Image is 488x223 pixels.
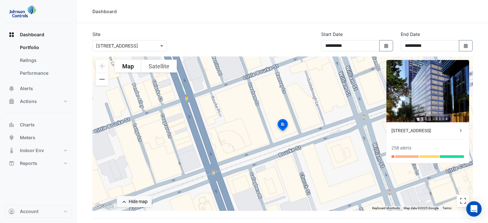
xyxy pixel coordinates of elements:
app-icon: Reports [8,160,15,167]
a: Click to see this area on Google Maps [94,202,115,210]
a: Portfolio [15,41,72,54]
a: Performance [15,67,72,80]
button: Account [5,205,72,218]
fa-icon: Select Date [463,43,469,48]
div: 258 alerts [391,145,411,151]
label: End Date [401,31,420,38]
button: Keyboard shortcuts [372,206,400,210]
div: [STREET_ADDRESS] [391,127,458,134]
button: Show satellite imagery [141,60,177,73]
img: 570 Bourke Street [386,60,469,122]
a: Terms (opens in new tab) [442,206,451,210]
div: Dashboard [92,8,117,15]
button: Meters [5,131,72,144]
button: Hide map [117,196,152,207]
fa-icon: Select Date [383,43,389,48]
app-icon: Meters [8,134,15,141]
span: Actions [20,98,37,105]
img: Google [94,202,115,210]
span: Account [20,208,39,215]
span: Alerts [20,85,33,92]
img: site-pin-selected.svg [276,118,290,133]
span: Indoor Env [20,147,44,154]
button: Actions [5,95,72,108]
span: Charts [20,122,35,128]
div: Open Intercom Messenger [466,201,482,217]
a: Ratings [15,54,72,67]
div: Dashboard [5,41,72,82]
div: Hide map [129,198,148,205]
app-icon: Dashboard [8,31,15,38]
span: Meters [20,134,35,141]
label: Site [92,31,100,38]
span: Dashboard [20,31,44,38]
span: Reports [20,160,37,167]
app-icon: Actions [8,98,15,105]
app-icon: Indoor Env [8,147,15,154]
button: Charts [5,118,72,131]
button: Indoor Env [5,144,72,157]
button: Reports [5,157,72,170]
button: Toggle fullscreen view [457,194,469,207]
app-icon: Alerts [8,85,15,92]
button: Zoom out [96,73,108,86]
button: Dashboard [5,28,72,41]
label: Start Date [321,31,343,38]
span: Map data ©2025 Google [404,206,439,210]
button: Show street map [115,60,141,73]
button: Alerts [5,82,72,95]
img: Company Logo [8,5,37,18]
button: Zoom in [96,60,108,73]
app-icon: Charts [8,122,15,128]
